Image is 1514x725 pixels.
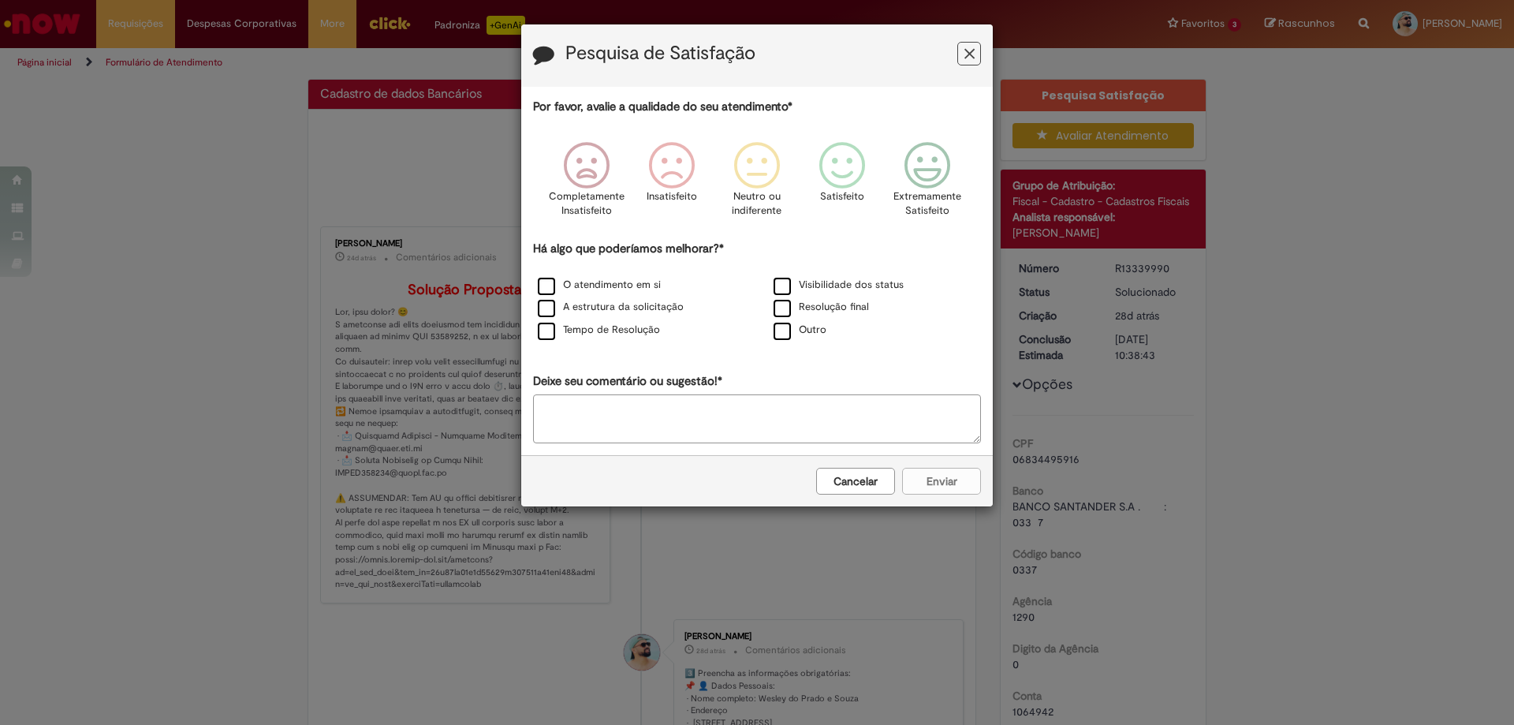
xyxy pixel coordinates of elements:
[533,241,981,342] div: Há algo que poderíamos melhorar?*
[887,130,968,238] div: Extremamente Satisfeito
[565,43,755,64] label: Pesquisa de Satisfação
[893,189,961,219] p: Extremamente Satisfeito
[533,99,792,115] label: Por favor, avalie a qualidade do seu atendimento*
[729,189,785,219] p: Neutro ou indiferente
[647,189,697,204] p: Insatisfeito
[538,323,660,338] label: Tempo de Resolução
[549,189,625,219] p: Completamente Insatisfeito
[774,300,869,315] label: Resolução final
[546,130,626,238] div: Completamente Insatisfeito
[538,300,684,315] label: A estrutura da solicitação
[538,278,661,293] label: O atendimento em si
[820,189,864,204] p: Satisfeito
[774,323,826,338] label: Outro
[717,130,797,238] div: Neutro ou indiferente
[632,130,712,238] div: Insatisfeito
[802,130,882,238] div: Satisfeito
[816,468,895,495] button: Cancelar
[774,278,904,293] label: Visibilidade dos status
[533,373,722,390] label: Deixe seu comentário ou sugestão!*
